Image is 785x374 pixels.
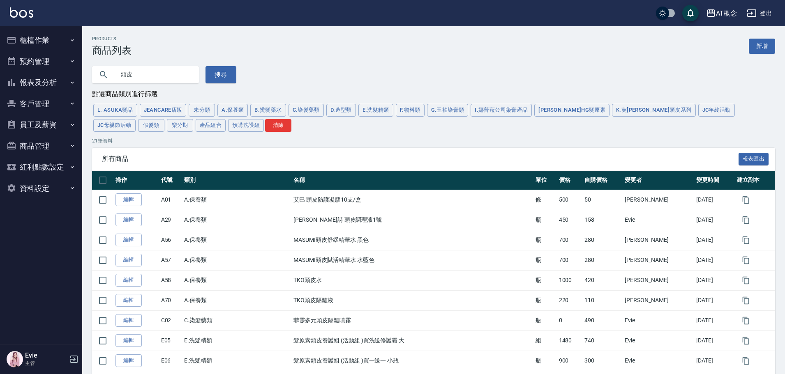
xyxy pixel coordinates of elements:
[694,290,734,310] td: [DATE]
[289,104,324,117] button: C.染髮藥類
[140,104,187,117] button: JeanCare店販
[102,155,739,163] span: 所有商品
[533,250,557,270] td: 瓶
[557,190,582,210] td: 500
[557,250,582,270] td: 700
[92,45,132,56] h3: 商品列表
[182,210,291,230] td: A.保養類
[582,351,623,371] td: 300
[557,351,582,371] td: 900
[138,119,164,132] button: 假髮類
[698,104,735,117] button: JC年終活動
[358,104,393,117] button: E.洗髮精類
[291,210,533,230] td: [PERSON_NAME]詩 頭皮調理液1號
[694,310,734,330] td: [DATE]
[623,190,694,210] td: [PERSON_NAME]
[612,104,695,117] button: K.芙[PERSON_NAME]頭皮系列
[694,190,734,210] td: [DATE]
[159,330,182,351] td: E05
[694,171,734,190] th: 變更時間
[427,104,469,117] button: G.玉袖染膏類
[182,190,291,210] td: A.保養類
[582,230,623,250] td: 280
[557,310,582,330] td: 0
[623,250,694,270] td: [PERSON_NAME]
[92,90,775,99] div: 點選商品類別進行篩選
[739,154,769,162] a: 報表匯出
[3,114,79,135] button: 員工及薪資
[749,39,775,54] a: 新增
[557,210,582,230] td: 450
[743,6,775,21] button: 登出
[582,270,623,290] td: 420
[115,314,142,327] a: 編輯
[557,330,582,351] td: 1480
[182,230,291,250] td: A.保養類
[228,119,264,132] button: 預購洗護組
[623,290,694,310] td: [PERSON_NAME]
[115,334,142,347] a: 編輯
[291,230,533,250] td: MASUMI頭皮舒緩精華水 黑色
[115,294,142,307] a: 編輯
[291,351,533,371] td: 髮原素頭皮養護組 (活動組 )買一送一 小瓶
[716,8,737,18] div: AT概念
[582,210,623,230] td: 158
[7,351,23,367] img: Person
[582,290,623,310] td: 110
[25,360,67,367] p: 主管
[217,104,248,117] button: A.保養類
[694,270,734,290] td: [DATE]
[623,210,694,230] td: Evie
[291,270,533,290] td: TKO頭皮水
[471,104,532,117] button: I.娜普菈公司染膏產品
[534,104,610,117] button: [PERSON_NAME]HG髮原素
[3,30,79,51] button: 櫃檯作業
[3,72,79,93] button: 報表及分析
[623,310,694,330] td: Evie
[159,290,182,310] td: A70
[182,290,291,310] td: A.保養類
[623,270,694,290] td: [PERSON_NAME]
[533,351,557,371] td: 瓶
[159,210,182,230] td: A29
[205,66,236,83] button: 搜尋
[167,119,193,132] button: 樂分期
[582,250,623,270] td: 280
[265,119,291,132] button: 清除
[159,230,182,250] td: A56
[694,250,734,270] td: [DATE]
[557,230,582,250] td: 700
[25,351,67,360] h5: Evie
[189,104,215,117] button: 未分類
[291,250,533,270] td: MASUMI頭皮賦活精華水 水藍色
[115,64,192,86] input: 搜尋關鍵字
[115,234,142,246] a: 編輯
[196,119,226,132] button: 產品組合
[533,270,557,290] td: 瓶
[533,190,557,210] td: 條
[291,330,533,351] td: 髮原素頭皮養護組 (活動組 )買洗送修護霜 大
[533,171,557,190] th: 單位
[182,171,291,190] th: 類別
[291,290,533,310] td: TKO頭皮隔離液
[739,153,769,165] button: 報表匯出
[582,330,623,351] td: 740
[533,230,557,250] td: 瓶
[3,178,79,199] button: 資料設定
[557,270,582,290] td: 1000
[3,51,79,72] button: 預約管理
[93,104,137,117] button: L. ASUKA髮品
[182,250,291,270] td: A.保養類
[3,93,79,115] button: 客戶管理
[92,36,132,41] h2: Products
[582,171,623,190] th: 自購價格
[326,104,356,117] button: D.造型類
[694,351,734,371] td: [DATE]
[291,190,533,210] td: 艾巴 頭皮防護凝膠10支/盒
[3,135,79,157] button: 商品管理
[557,290,582,310] td: 220
[291,310,533,330] td: 菲靈多元頭皮隔離噴霧
[533,330,557,351] td: 組
[623,330,694,351] td: Evie
[113,171,159,190] th: 操作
